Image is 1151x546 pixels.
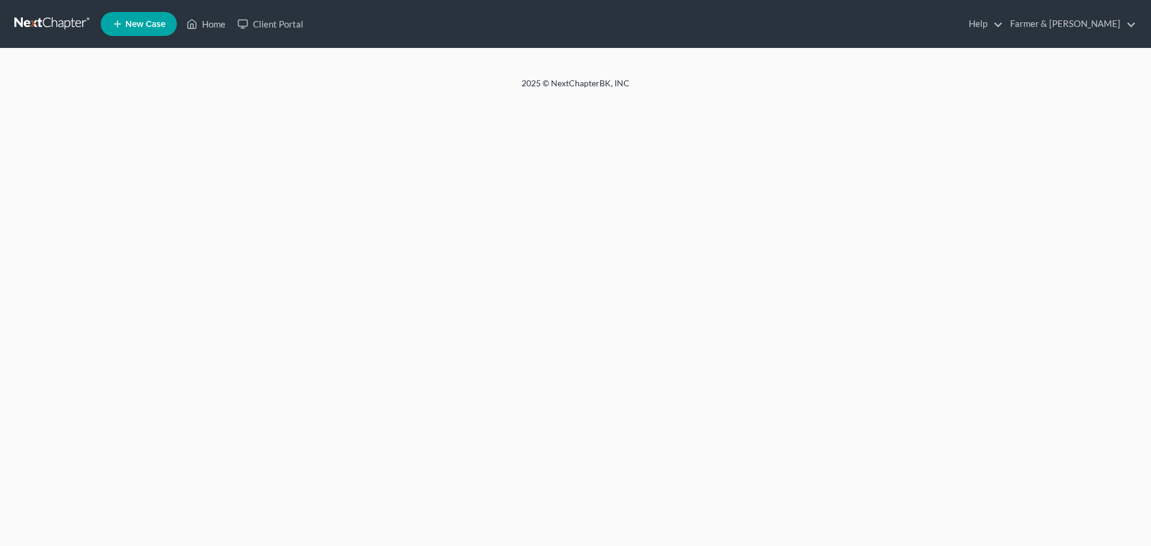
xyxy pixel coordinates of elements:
[1004,13,1136,35] a: Farmer & [PERSON_NAME]
[963,13,1003,35] a: Help
[231,13,309,35] a: Client Portal
[180,13,231,35] a: Home
[101,12,177,36] new-legal-case-button: New Case
[234,77,917,99] div: 2025 © NextChapterBK, INC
